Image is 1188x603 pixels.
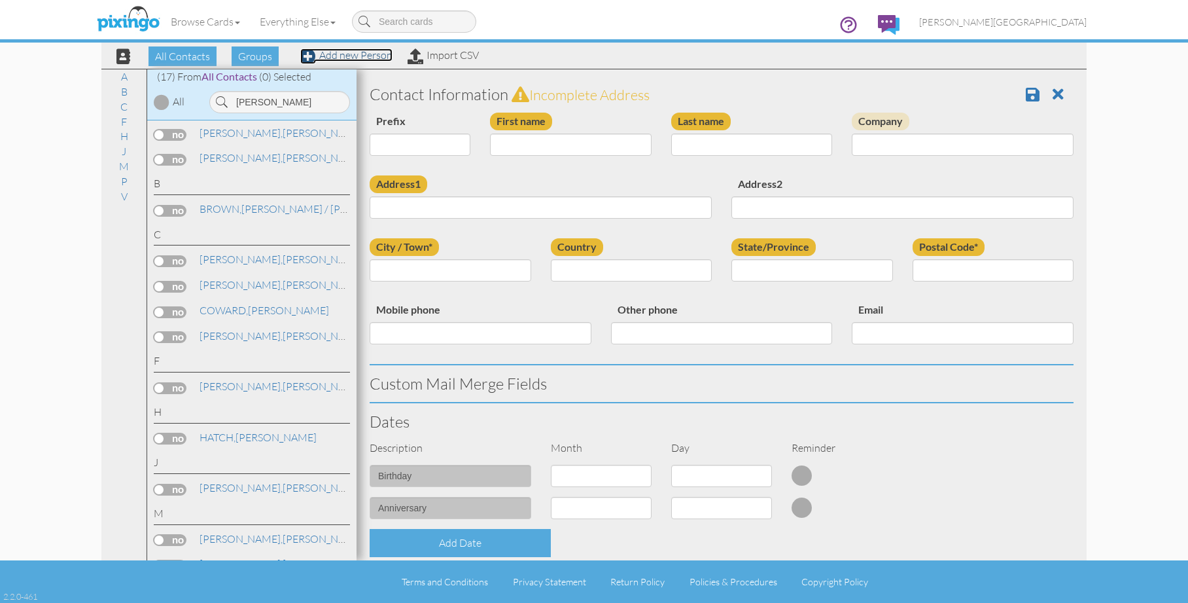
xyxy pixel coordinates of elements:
[114,69,134,84] a: A
[370,301,447,319] label: Mobile phone
[232,46,279,66] span: Groups
[200,431,236,444] span: HATCH,
[3,591,37,602] div: 2.2.0-461
[370,529,551,557] div: Add Date
[115,143,133,159] a: J
[114,128,135,144] a: H
[541,441,661,456] div: Month
[198,277,365,293] a: [PERSON_NAME]
[161,5,250,38] a: Browse Cards
[671,113,731,130] label: Last name
[154,506,350,525] div: M
[200,329,283,342] span: [PERSON_NAME],
[782,441,902,456] div: Reminder
[200,126,283,139] span: [PERSON_NAME],
[198,201,413,217] a: [PERSON_NAME] / [PERSON_NAME]
[200,278,283,291] span: [PERSON_NAME],
[198,480,365,496] a: [PERSON_NAME]
[611,301,684,319] label: Other phone
[352,10,476,33] input: Search cards
[370,113,412,130] label: Prefix
[200,253,283,266] span: [PERSON_NAME],
[114,189,134,204] a: V
[154,176,350,195] div: B
[529,86,650,103] span: Incomplete address
[173,94,184,109] div: All
[200,380,283,393] span: [PERSON_NAME],
[610,576,665,587] a: Return Policy
[801,576,868,587] a: Copyright Policy
[513,576,586,587] a: Privacy Statement
[198,150,365,166] a: [PERSON_NAME]
[198,429,318,445] a: [PERSON_NAME]
[198,328,365,344] a: [PERSON_NAME]
[402,576,488,587] a: Terms and Conditions
[154,354,350,373] div: F
[300,48,393,62] a: Add new Person
[114,114,133,130] a: F
[878,15,900,35] img: comments.svg
[408,48,479,62] a: Import CSV
[370,175,427,193] label: Address1
[731,175,789,193] label: Address2
[731,238,816,256] label: State/Province
[154,455,350,474] div: J
[198,251,365,267] a: [PERSON_NAME]
[370,413,1074,430] h3: Dates
[200,481,283,494] span: [PERSON_NAME],
[200,151,283,164] span: [PERSON_NAME],
[198,302,330,318] a: [PERSON_NAME]
[147,69,357,84] div: (17) From
[200,304,248,317] span: COWARD,
[852,301,890,319] label: Email
[661,441,782,456] div: Day
[154,227,350,246] div: C
[360,441,541,456] div: Description
[909,5,1096,39] a: [PERSON_NAME][GEOGRAPHIC_DATA]
[690,576,777,587] a: Policies & Procedures
[919,16,1087,27] span: [PERSON_NAME][GEOGRAPHIC_DATA]
[490,113,552,130] label: First name
[114,174,134,189] a: P
[250,5,345,38] a: Everything Else
[114,84,134,100] a: B
[154,405,350,424] div: H
[198,531,365,547] a: [PERSON_NAME]
[913,238,985,256] label: Postal Code*
[852,113,909,130] label: Company
[201,70,257,82] span: All Contacts
[370,238,439,256] label: City / Town*
[198,378,365,394] a: [PERSON_NAME]
[114,99,134,115] a: C
[370,86,1074,103] h3: Contact Information
[200,532,283,545] span: [PERSON_NAME],
[94,3,163,36] img: pixingo logo
[200,557,283,570] span: [PERSON_NAME],
[198,125,365,141] a: [PERSON_NAME]
[200,202,241,215] span: BROWN,
[148,46,217,66] span: All Contacts
[370,375,1074,392] h3: Custom Mail Merge Fields
[259,70,311,83] span: (0) Selected
[551,238,603,256] label: Country
[113,158,135,174] a: M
